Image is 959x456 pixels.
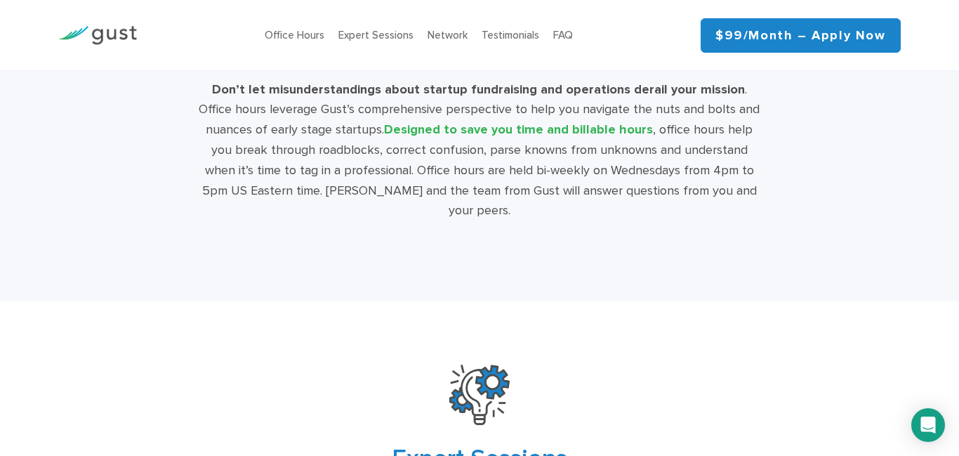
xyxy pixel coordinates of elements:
[58,26,137,45] img: Gust Logo
[911,408,945,442] div: Open Intercom Messenger
[198,80,761,222] div: . Office hours leverage Gust’s comprehensive perspective to help you navigate the nuts and bolts ...
[212,82,745,97] strong: Don’t let misunderstandings about startup fundraising and operations derail your mission
[384,122,653,137] span: Designed to save you time and billable hours
[449,365,510,425] img: Easy To Use
[338,29,414,41] a: Expert Sessions
[482,29,539,41] a: Testimonials
[701,18,901,53] a: $99/month – Apply Now
[553,29,573,41] a: FAQ
[428,29,468,41] a: Network
[265,29,324,41] a: Office Hours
